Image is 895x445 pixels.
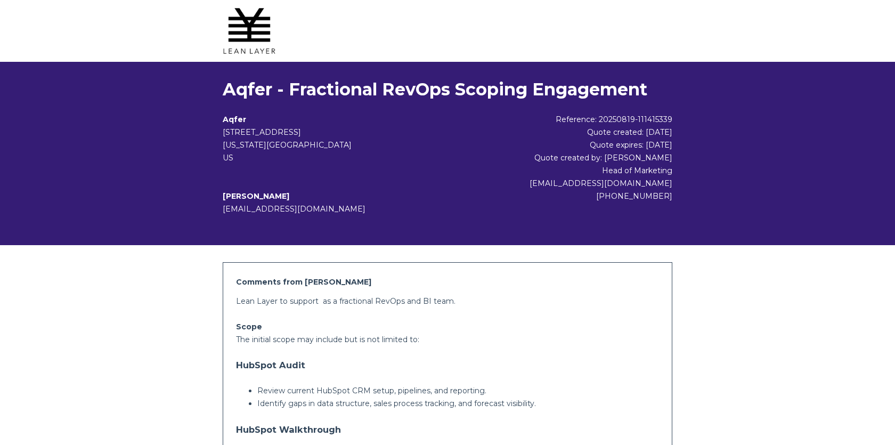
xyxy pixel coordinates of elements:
[236,295,659,308] p: Lean Layer to support as a fractional RevOps and BI team.
[236,333,659,346] p: The initial scope may include but is not limited to:
[236,424,341,435] strong: HubSpot Walkthrough
[236,276,659,288] h2: Comments from [PERSON_NAME]
[470,113,672,126] div: Reference: 20250819-111415339
[236,322,262,331] strong: Scope
[257,384,659,397] p: Review current HubSpot CRM setup, pipelines, and reporting.
[223,4,276,58] img: Lean Layer
[530,153,672,201] span: Quote created by: [PERSON_NAME] Head of Marketing [EMAIL_ADDRESS][DOMAIN_NAME] [PHONE_NUMBER]
[223,115,246,124] b: Aqfer
[223,79,672,100] h1: Aqfer - Fractional RevOps Scoping Engagement
[223,204,365,214] span: [EMAIL_ADDRESS][DOMAIN_NAME]
[223,126,470,164] address: [STREET_ADDRESS] [US_STATE][GEOGRAPHIC_DATA] US
[470,139,672,151] div: Quote expires: [DATE]
[223,191,289,201] b: [PERSON_NAME]
[470,126,672,139] div: Quote created: [DATE]
[236,360,305,370] strong: HubSpot Audit
[257,397,659,410] p: Identify gaps in data structure, sales process tracking, and forecast visibility.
